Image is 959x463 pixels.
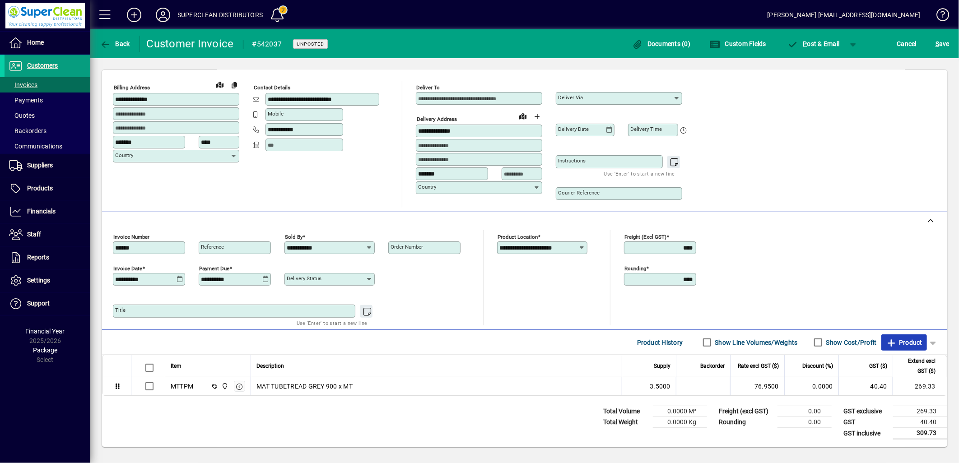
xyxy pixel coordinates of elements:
td: 40.40 [893,417,947,428]
a: Financials [5,200,90,223]
span: Reports [27,254,49,261]
div: 76.9500 [736,382,779,391]
span: Staff [27,231,41,238]
mat-label: Payment due [199,265,229,272]
span: S [936,40,939,47]
span: Package [33,347,57,354]
span: Support [27,300,50,307]
label: Show Line Volumes/Weights [713,338,798,347]
span: Rate excl GST ($) [738,361,779,371]
span: Product [886,335,922,350]
span: MAT TUBETREAD GREY 900 x MT [256,382,353,391]
span: Cancel [897,37,917,51]
a: Home [5,32,90,54]
label: Show Cost/Profit [824,338,877,347]
span: Backorder [700,361,725,371]
div: [PERSON_NAME] [EMAIL_ADDRESS][DOMAIN_NAME] [768,8,921,22]
span: GST ($) [869,361,887,371]
a: Knowledge Base [930,2,948,31]
mat-label: Courier Reference [558,190,600,196]
a: View on map [516,109,530,123]
td: 0.0000 [784,377,838,395]
a: Quotes [5,108,90,123]
a: View on map [213,77,227,92]
span: Unposted [297,41,324,47]
button: Cancel [895,36,919,52]
span: Documents (0) [632,40,691,47]
span: Description [256,361,284,371]
a: Reports [5,246,90,269]
td: 40.40 [838,377,893,395]
mat-label: Reference [201,244,224,250]
mat-label: Order number [391,244,423,250]
span: Invoices [9,81,37,88]
span: Extend excl GST ($) [898,356,936,376]
span: Item [171,361,182,371]
a: Products [5,177,90,200]
mat-label: Country [115,152,133,158]
span: 3.5000 [650,382,671,391]
mat-label: Invoice date [113,265,142,272]
td: 309.73 [893,428,947,439]
a: Support [5,292,90,315]
a: Suppliers [5,154,90,177]
span: Back [100,40,130,47]
td: GST exclusive [839,406,893,417]
mat-label: Freight (excl GST) [624,234,666,240]
mat-label: Product location [498,234,538,240]
span: ave [936,37,950,51]
button: Back [98,36,132,52]
button: Save [933,36,952,52]
a: Invoices [5,77,90,93]
span: Custom Fields [709,40,766,47]
div: #542037 [252,37,282,51]
button: Product History [633,334,687,351]
span: ost & Email [787,40,840,47]
mat-hint: Use 'Enter' to start a new line [604,168,675,179]
mat-label: Country [418,184,436,190]
mat-hint: Use 'Enter' to start a new line [297,318,368,328]
button: Custom Fields [707,36,768,52]
a: Payments [5,93,90,108]
span: Home [27,39,44,46]
td: Total Weight [599,417,653,428]
td: Rounding [714,417,777,428]
span: Backorders [9,127,47,134]
span: Communications [9,143,62,150]
mat-label: Deliver To [416,84,440,91]
a: Settings [5,269,90,292]
mat-label: Deliver via [558,94,583,101]
mat-label: Title [115,307,126,313]
a: Backorders [5,123,90,139]
td: Total Volume [599,406,653,417]
span: Payments [9,97,43,104]
button: Choose address [530,109,545,124]
button: Documents (0) [630,36,693,52]
div: Customer Invoice [147,37,234,51]
button: Add [120,7,149,23]
span: Supply [654,361,670,371]
div: SUPERCLEAN DISTRIBUTORS [177,8,263,22]
app-page-header-button: Back [90,36,140,52]
td: 269.33 [893,406,947,417]
span: Product History [637,335,683,350]
span: Superclean Distributors [219,381,229,391]
span: Settings [27,277,50,284]
a: Communications [5,139,90,154]
td: Freight (excl GST) [714,406,777,417]
span: Customers [27,62,58,69]
td: 269.33 [893,377,947,395]
td: 0.00 [777,406,832,417]
mat-label: Delivery status [287,275,321,282]
mat-label: Instructions [558,157,586,164]
mat-label: Delivery time [630,126,662,132]
td: 0.0000 Kg [653,417,707,428]
button: Product [881,334,927,351]
mat-label: Sold by [285,234,303,240]
span: P [803,40,807,47]
span: Suppliers [27,162,53,169]
td: 0.00 [777,417,832,428]
mat-label: Rounding [624,265,646,272]
span: Discount (%) [802,361,833,371]
button: Copy to Delivery address [227,78,242,92]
